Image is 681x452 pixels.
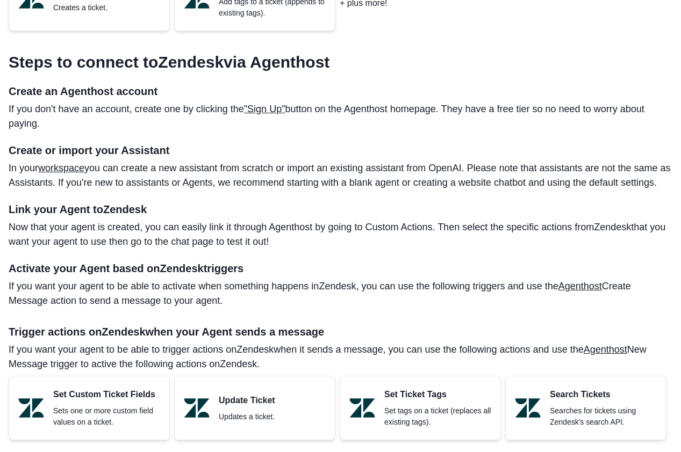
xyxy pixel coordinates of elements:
p: If you don't have an account, create one by clicking the button on the Agenthost homepage. They h... [9,102,672,131]
p: Sets one or more custom field values on a ticket. [53,405,161,428]
p: Updates a ticket. [219,411,275,422]
p: Set Custom Ticket Fields [53,388,161,401]
h3: Steps to connect to Zendesk via Agenthost [9,53,672,72]
h4: Link your Agent to Zendesk [9,203,672,216]
img: website_grey.svg [17,28,26,37]
p: In your you can create a new assistant from scratch or import an existing assistant from OpenAI. ... [9,161,672,190]
p: Searches for tickets using Zendesk's search API. [550,405,657,428]
p: Set tags on a ticket (replaces all existing tags). [384,405,492,428]
p: Update Ticket [219,394,275,407]
p: If you want your agent to be able to activate when something happens in Zendesk , you can use the... [9,279,672,308]
a: Agenthost [584,344,627,355]
div: Domain: [URL] [28,28,76,37]
img: logo_orange.svg [17,17,26,26]
a: workspace [38,163,84,173]
p: Search Tickets [550,388,657,401]
img: Zendesk logo [514,395,541,421]
img: tab_domain_overview_orange.svg [29,62,38,71]
div: Keywords by Traffic [119,63,181,70]
h4: Create or import your Assistant [9,144,672,157]
p: Now that your agent is created, you can easily link it through Agenthost by going to Custom Actio... [9,220,672,249]
p: If you want your agent to be able to trigger actions on Zendesk when it sends a message, you can ... [9,342,672,371]
img: Zendesk logo [18,395,45,421]
h4: Trigger actions on Zendesk when your Agent sends a message [9,325,672,338]
img: tab_keywords_by_traffic_grey.svg [107,62,116,71]
h4: Activate your Agent based on Zendesk triggers [9,262,672,275]
img: Zendesk logo [349,395,376,421]
h4: Create an Agenthost account [9,85,672,98]
p: Set Ticket Tags [384,388,492,401]
div: Domain Overview [41,63,96,70]
img: Zendesk logo [183,395,210,421]
div: v 4.0.25 [30,17,53,26]
a: "Sign Up" [244,104,285,114]
a: Agenthost [558,281,602,291]
p: Creates a ticket. [53,2,107,13]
